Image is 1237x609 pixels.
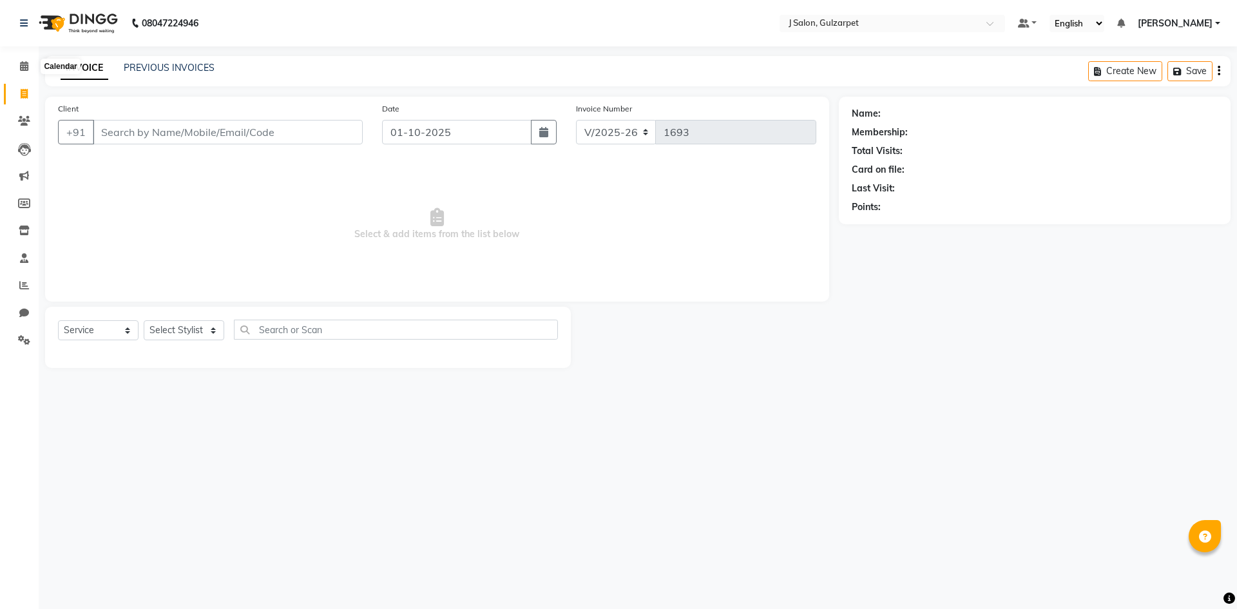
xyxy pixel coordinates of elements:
[1183,557,1224,596] iframe: chat widget
[58,160,816,289] span: Select & add items from the list below
[1167,61,1213,81] button: Save
[58,103,79,115] label: Client
[234,320,558,340] input: Search or Scan
[33,5,121,41] img: logo
[382,103,399,115] label: Date
[1138,17,1213,30] span: [PERSON_NAME]
[41,59,80,74] div: Calendar
[852,144,903,158] div: Total Visits:
[852,126,908,139] div: Membership:
[93,120,363,144] input: Search by Name/Mobile/Email/Code
[1088,61,1162,81] button: Create New
[852,107,881,121] div: Name:
[142,5,198,41] b: 08047224946
[124,62,215,73] a: PREVIOUS INVOICES
[852,182,895,195] div: Last Visit:
[852,200,881,214] div: Points:
[852,163,905,177] div: Card on file:
[576,103,632,115] label: Invoice Number
[58,120,94,144] button: +91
